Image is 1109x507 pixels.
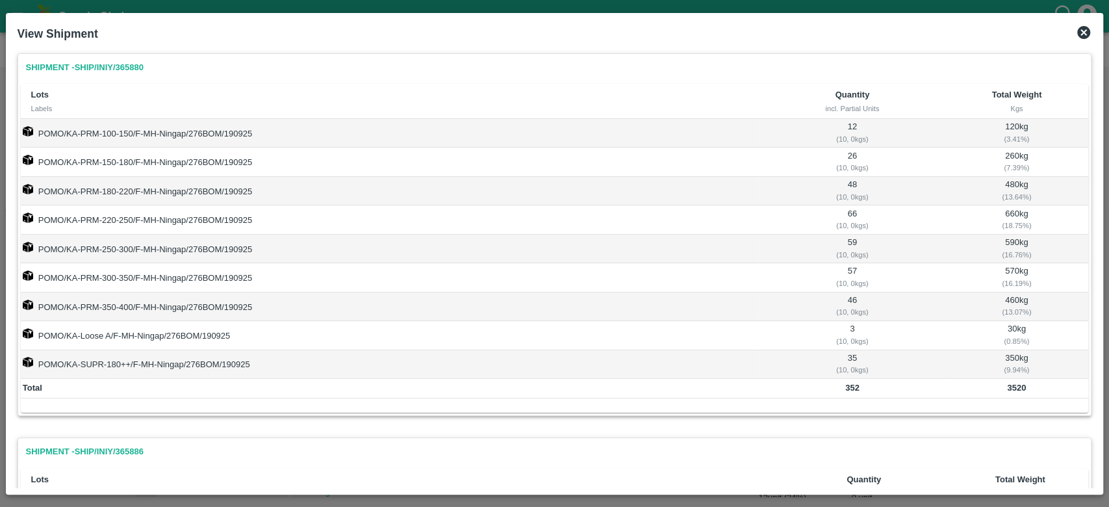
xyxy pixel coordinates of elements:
img: box [23,270,33,281]
div: Labels [31,103,750,114]
div: Kgs [962,487,1078,499]
td: 590 kg [945,235,1088,263]
div: incl. Partial Units [770,103,934,114]
td: 12 [759,119,945,148]
td: 26 [759,148,945,176]
td: POMO/KA-Loose A/F-MH-Ningap/276BOM/190925 [21,321,760,350]
div: ( 0.85 %) [947,335,1086,347]
div: ( 7.39 %) [947,162,1086,174]
b: 3520 [1007,383,1026,393]
img: box [23,213,33,223]
div: ( 9.94 %) [947,364,1086,376]
b: 352 [845,383,860,393]
div: ( 10, 0 kgs) [762,162,943,174]
td: 480 kg [945,177,1088,205]
div: ( 10, 0 kgs) [762,364,943,376]
td: 120 kg [945,119,1088,148]
td: 35 [759,350,945,379]
div: Kgs [955,103,1078,114]
td: 59 [759,235,945,263]
td: 57 [759,263,945,292]
td: POMO/KA-PRM-350-400/F-MH-Ningap/276BOM/190925 [21,292,760,321]
div: ( 10, 0 kgs) [762,191,943,203]
img: box [23,300,33,310]
div: ( 13.64 %) [947,191,1086,203]
b: Total Weight [995,474,1045,484]
b: Quantity [847,474,881,484]
td: 66 [759,205,945,234]
td: POMO/KA-SUPR-180++/F-MH-Ningap/276BOM/190925 [21,350,760,379]
td: POMO/KA-PRM-250-300/F-MH-Ningap/276BOM/190925 [21,235,760,263]
td: 3 [759,321,945,350]
td: 260 kg [945,148,1088,176]
img: box [23,126,33,136]
div: Labels [31,487,766,499]
td: 570 kg [945,263,1088,292]
div: ( 10, 0 kgs) [762,278,943,289]
b: View Shipment [18,27,98,40]
b: Lots [31,90,49,99]
div: ( 10, 0 kgs) [762,335,943,347]
td: POMO/KA-PRM-220-250/F-MH-Ningap/276BOM/190925 [21,205,760,234]
div: ( 18.75 %) [947,220,1086,231]
td: POMO/KA-PRM-180-220/F-MH-Ningap/276BOM/190925 [21,177,760,205]
img: box [23,328,33,339]
div: ( 13.07 %) [947,306,1086,318]
b: Total Weight [991,90,1041,99]
div: ( 10, 0 kgs) [762,220,943,231]
td: 660 kg [945,205,1088,234]
div: ( 10, 0 kgs) [762,249,943,261]
td: 48 [759,177,945,205]
b: Total [23,383,42,393]
b: Lots [31,474,49,484]
b: Quantity [835,90,869,99]
img: box [23,184,33,194]
a: Shipment -SHIP/INIY/365880 [21,57,149,79]
div: incl. Partial Units [786,487,941,499]
div: ( 16.76 %) [947,249,1086,261]
a: Shipment -SHIP/INIY/365886 [21,441,149,463]
td: 46 [759,292,945,321]
td: POMO/KA-PRM-150-180/F-MH-Ningap/276BOM/190925 [21,148,760,176]
td: 460 kg [945,292,1088,321]
div: ( 16.19 %) [947,278,1086,289]
div: ( 10, 0 kgs) [762,306,943,318]
div: ( 3.41 %) [947,133,1086,145]
td: 350 kg [945,350,1088,379]
td: 30 kg [945,321,1088,350]
div: ( 10, 0 kgs) [762,133,943,145]
td: POMO/KA-PRM-100-150/F-MH-Ningap/276BOM/190925 [21,119,760,148]
img: box [23,242,33,252]
td: POMO/KA-PRM-300-350/F-MH-Ningap/276BOM/190925 [21,263,760,292]
img: box [23,357,33,367]
img: box [23,155,33,165]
